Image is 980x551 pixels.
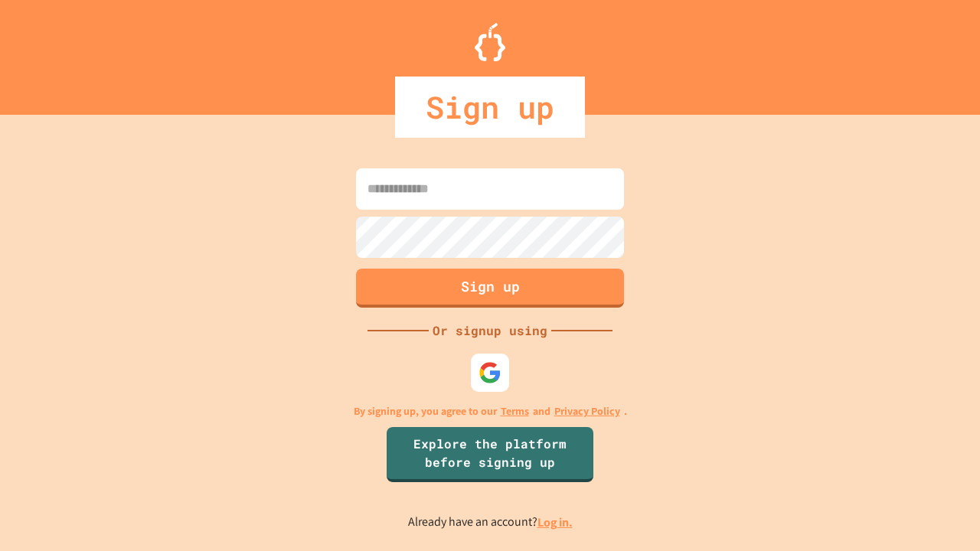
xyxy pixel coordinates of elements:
[554,403,620,419] a: Privacy Policy
[537,514,573,530] a: Log in.
[479,361,501,384] img: google-icon.svg
[408,513,573,532] p: Already have an account?
[356,269,624,308] button: Sign up
[354,403,627,419] p: By signing up, you agree to our and .
[387,427,593,482] a: Explore the platform before signing up
[475,23,505,61] img: Logo.svg
[429,321,551,340] div: Or signup using
[501,403,529,419] a: Terms
[395,77,585,138] div: Sign up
